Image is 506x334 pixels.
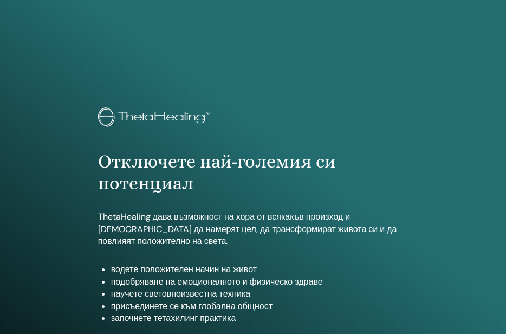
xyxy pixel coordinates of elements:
li: подобряване на емоционалното и физическо здраве [111,276,408,288]
h1: Отключете най-големия си потенциал [98,151,408,195]
li: водете положителен начин на живот [111,264,408,275]
li: започнете тетахилинг практика [111,312,408,324]
li: научете световноизвестна техника [111,288,408,300]
li: присъединете се към глобална общност [111,300,408,312]
p: ThetaHealing дава възможност на хора от всякакъв произход и [DEMOGRAPHIC_DATA] да намерят цел, да... [98,211,408,247]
